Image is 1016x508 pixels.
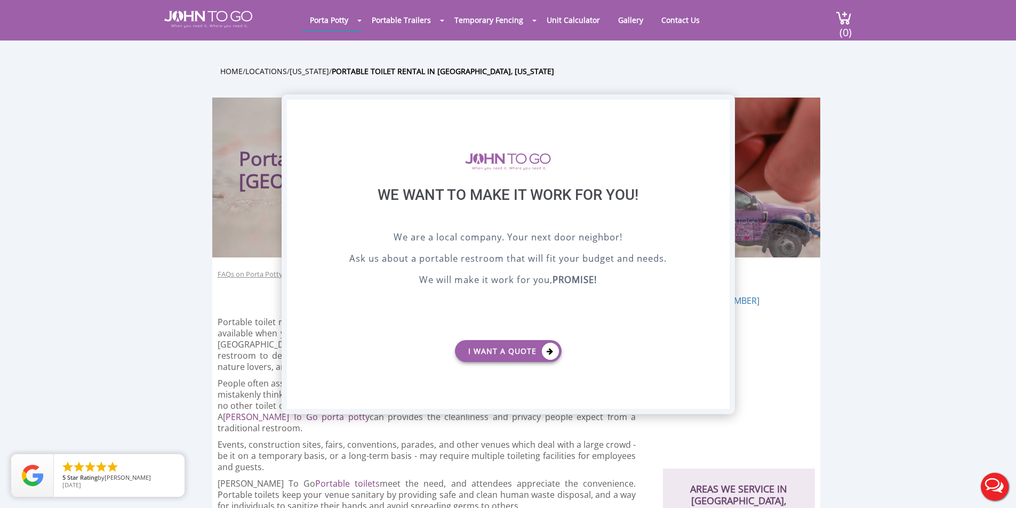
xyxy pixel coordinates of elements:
[105,473,151,481] span: [PERSON_NAME]
[95,461,108,473] li: 
[455,340,562,362] a: I want a Quote
[22,465,43,486] img: Review Rating
[62,473,66,481] span: 5
[106,461,119,473] li: 
[61,461,74,473] li: 
[62,474,176,482] span: by
[62,481,81,489] span: [DATE]
[553,273,597,286] b: PROMISE!
[84,461,97,473] li: 
[713,100,729,118] div: X
[67,473,98,481] span: Star Rating
[973,465,1016,508] button: Live Chat
[314,252,703,268] p: Ask us about a portable restroom that will fit your budget and needs.
[314,186,703,230] div: We want to make it work for you!
[73,461,85,473] li: 
[465,153,551,170] img: logo of viptogo
[314,273,703,289] p: We will make it work for you,
[314,230,703,246] p: We are a local company. Your next door neighbor!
